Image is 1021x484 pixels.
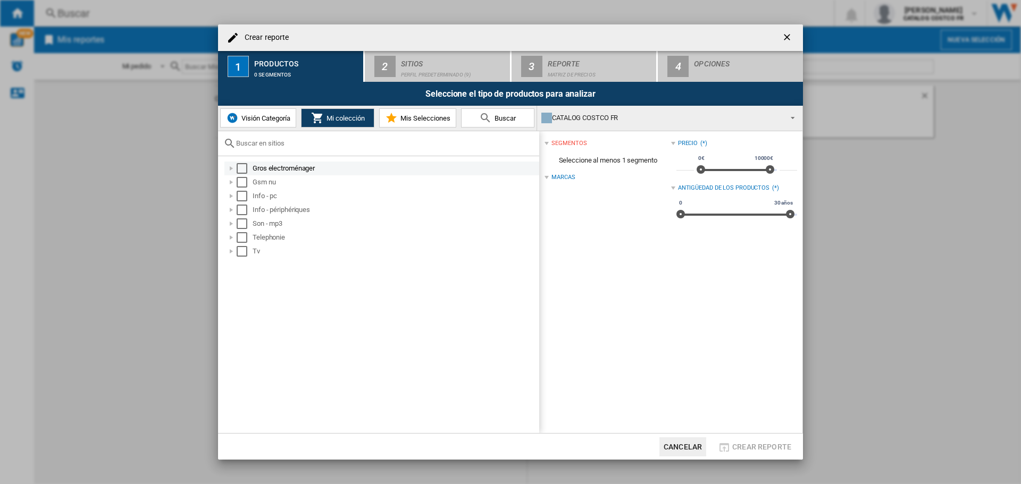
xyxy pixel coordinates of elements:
button: Mis Selecciones [379,108,456,128]
div: Info - périphériques [253,205,538,215]
div: Precio [678,139,698,148]
input: Buscar en sitios [236,139,534,147]
md-checkbox: Select [237,191,253,201]
div: Gsm nu [253,177,538,188]
md-checkbox: Select [237,163,253,174]
span: 10000€ [753,154,775,163]
md-checkbox: Select [237,218,253,229]
div: 1 [228,56,249,77]
div: Sitios [401,55,506,66]
button: 4 Opciones [658,51,803,82]
div: Antigüedad de los productos [678,184,769,192]
span: Mis Selecciones [398,114,450,122]
div: Opciones [694,55,799,66]
span: Mi colección [324,114,365,122]
div: 3 [521,56,542,77]
md-checkbox: Select [237,177,253,188]
button: 1 Productos 0 segmentos [218,51,364,82]
h4: Crear reporte [239,32,289,43]
md-checkbox: Select [237,232,253,243]
span: 0 [677,199,684,207]
div: Seleccione el tipo de productos para analizar [218,82,803,106]
button: Mi colección [301,108,374,128]
div: Productos [254,55,359,66]
div: Perfil predeterminado (9) [401,66,506,78]
button: Crear reporte [715,437,794,456]
div: 2 [374,56,396,77]
div: Telephonie [253,232,538,243]
div: Marcas [551,173,575,182]
ng-md-icon: getI18NText('BUTTONS.CLOSE_DIALOG') [782,32,794,45]
div: 4 [667,56,689,77]
div: Gros electroménager [253,163,538,174]
button: Visión Categoría [220,108,296,128]
div: Son - mp3 [253,218,538,229]
div: Matriz de precios [548,66,652,78]
span: Visión Categoría [239,114,290,122]
div: Reporte [548,55,652,66]
span: Seleccione al menos 1 segmento [545,150,671,171]
button: Cancelar [659,437,706,456]
div: 0 segmentos [254,66,359,78]
button: getI18NText('BUTTONS.CLOSE_DIALOG') [777,27,799,48]
md-checkbox: Select [237,205,253,215]
img: wiser-icon-blue.png [226,112,239,124]
span: 30 años [773,199,794,207]
div: CATALOG COSTCO FR [541,111,781,125]
span: 0€ [697,154,706,163]
div: segmentos [551,139,587,148]
div: Info - pc [253,191,538,201]
span: Buscar [492,114,516,122]
button: 3 Reporte Matriz de precios [512,51,658,82]
span: Crear reporte [732,443,791,451]
button: 2 Sitios Perfil predeterminado (9) [365,51,511,82]
button: Buscar [461,108,534,128]
div: Tv [253,246,538,257]
md-checkbox: Select [237,246,253,257]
